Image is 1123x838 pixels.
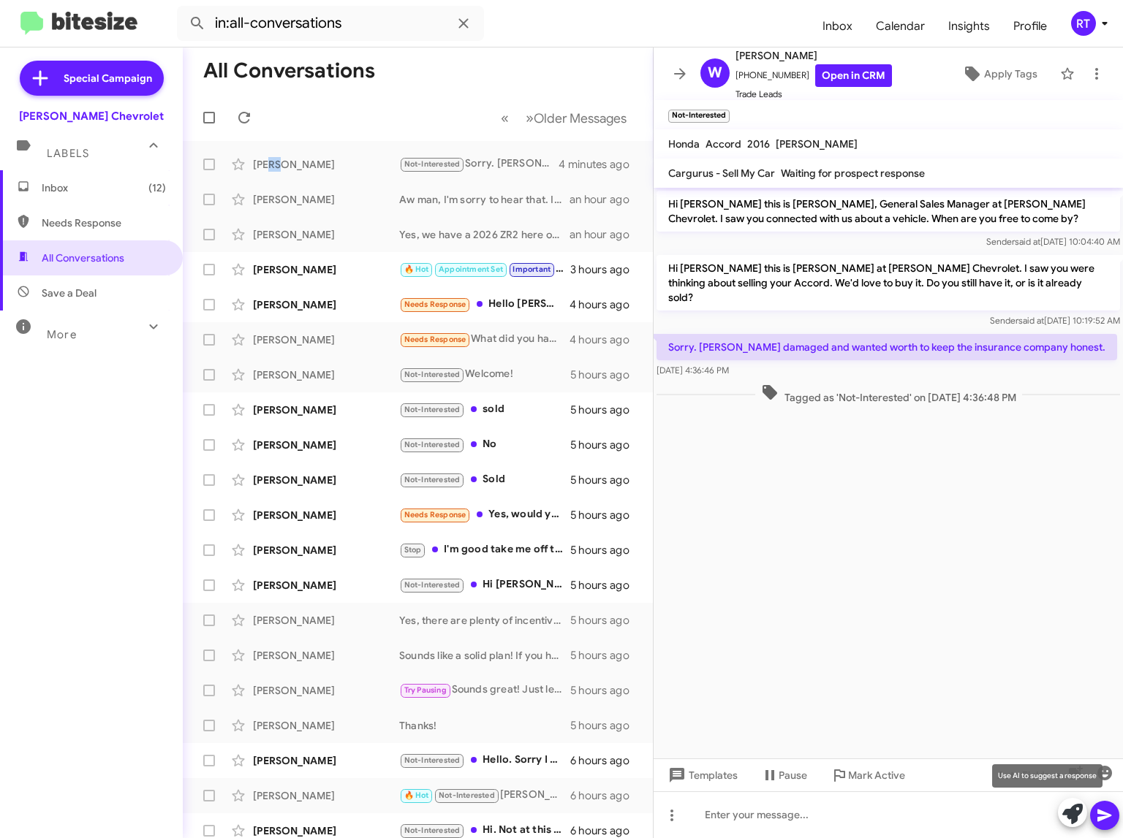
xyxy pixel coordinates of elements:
[559,157,641,172] div: 4 minutes ago
[570,613,641,628] div: 5 hours ago
[399,192,570,207] div: Aw man, I'm sorry to hear that. I hope you're ok and if we can assist with a vehicle, please let ...
[945,61,1053,87] button: Apply Tags
[534,110,627,126] span: Older Messages
[570,473,641,487] div: 5 hours ago
[570,227,641,242] div: an hour ago
[815,64,892,87] a: Open in CRM
[253,823,399,838] div: [PERSON_NAME]
[253,157,399,172] div: [PERSON_NAME]
[399,471,570,488] div: Sold
[657,334,1117,360] p: Sorry. [PERSON_NAME] damaged and wanted worth to keep the insurance company honest.
[657,191,1120,232] p: Hi [PERSON_NAME] this is [PERSON_NAME], General Sales Manager at [PERSON_NAME] Chevrolet. I saw y...
[399,506,570,523] div: Yes, would you be interested in a 2018 Ford Transit Van T150'medium roof with 83,500 miles
[937,5,1002,47] a: Insights
[706,137,741,151] span: Accord
[404,264,429,274] span: 🔥 Hot
[253,297,399,312] div: [PERSON_NAME]
[253,578,399,593] div: [PERSON_NAME]
[19,109,164,123] div: [PERSON_NAME] Chevrolet
[665,762,738,788] span: Templates
[253,543,399,557] div: [PERSON_NAME]
[399,613,570,628] div: Yes, there are plenty of incentives on the Blazer and other vehicles? When are you free to come b...
[570,578,641,593] div: 5 hours ago
[848,762,905,788] span: Mark Active
[493,103,635,133] nav: Page navigation example
[1059,11,1107,36] button: RT
[253,403,399,417] div: [PERSON_NAME]
[404,580,461,590] span: Not-Interested
[253,192,399,207] div: [PERSON_NAME]
[990,315,1120,326] span: Sender [DATE] 10:19:52 AM
[399,331,570,348] div: What did you have in mind?
[781,167,925,180] span: Waiting for prospect response
[253,718,399,733] div: [PERSON_NAME]
[399,401,570,418] div: sold
[570,367,641,382] div: 5 hours ago
[42,251,124,265] span: All Conversations
[992,764,1103,788] div: Use AI to suggest a response
[399,682,570,698] div: Sounds great! Just let us know when you're back, and we can discuss buying your vehicle at your c...
[1002,5,1059,47] a: Profile
[1015,236,1040,247] span: said at
[570,683,641,698] div: 5 hours ago
[570,192,641,207] div: an hour ago
[148,180,166,195] span: (12)
[64,71,152,85] span: Special Campaign
[404,370,461,379] span: Not-Interested
[399,366,570,383] div: Welcome!
[657,365,729,376] span: [DATE] 4:36:46 PM
[439,791,495,800] span: Not-Interested
[736,87,892,102] span: Trade Leads
[749,762,819,788] button: Pause
[1018,315,1044,326] span: said at
[864,5,937,47] a: Calendar
[570,718,641,733] div: 5 hours ago
[177,6,484,41] input: Search
[253,262,399,277] div: [PERSON_NAME]
[501,109,509,127] span: «
[253,367,399,382] div: [PERSON_NAME]
[253,788,399,803] div: [PERSON_NAME]
[747,137,770,151] span: 2016
[253,473,399,487] div: [PERSON_NAME]
[404,335,466,344] span: Needs Response
[47,328,77,341] span: More
[404,159,461,169] span: Not-Interested
[570,332,641,347] div: 4 hours ago
[203,59,375,83] h1: All Conversations
[399,576,570,593] div: Hi [PERSON_NAME] , thank you for the offer . But I traded in the Equinox a few years ago .
[811,5,864,47] a: Inbox
[404,826,461,835] span: Not-Interested
[404,791,429,800] span: 🔥 Hot
[755,384,1022,405] span: Tagged as 'Not-Interested' on [DATE] 4:36:48 PM
[399,261,570,278] div: All of the above, that was exactly what I'm looking for. I want a black or dark color LT V6 AWD b...
[570,753,641,768] div: 6 hours ago
[42,180,166,195] span: Inbox
[668,167,775,180] span: Cargurus - Sell My Car
[399,718,570,733] div: Thanks!
[20,61,164,96] a: Special Campaign
[253,508,399,522] div: [PERSON_NAME]
[399,541,570,558] div: I'm good take me off the list
[439,264,503,274] span: Appointment Set
[492,103,518,133] button: Previous
[570,823,641,838] div: 6 hours ago
[984,61,1037,87] span: Apply Tags
[404,755,461,765] span: Not-Interested
[708,61,722,85] span: W
[253,227,399,242] div: [PERSON_NAME]
[526,109,534,127] span: »
[570,788,641,803] div: 6 hours ago
[570,262,641,277] div: 3 hours ago
[986,236,1120,247] span: Sender [DATE] 10:04:40 AM
[42,286,97,300] span: Save a Deal
[399,436,570,453] div: No
[736,64,892,87] span: [PHONE_NUMBER]
[399,648,570,663] div: Sounds like a solid plan! If you have any questions in the meantime or want to discuss your vehic...
[654,762,749,788] button: Templates
[570,297,641,312] div: 4 hours ago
